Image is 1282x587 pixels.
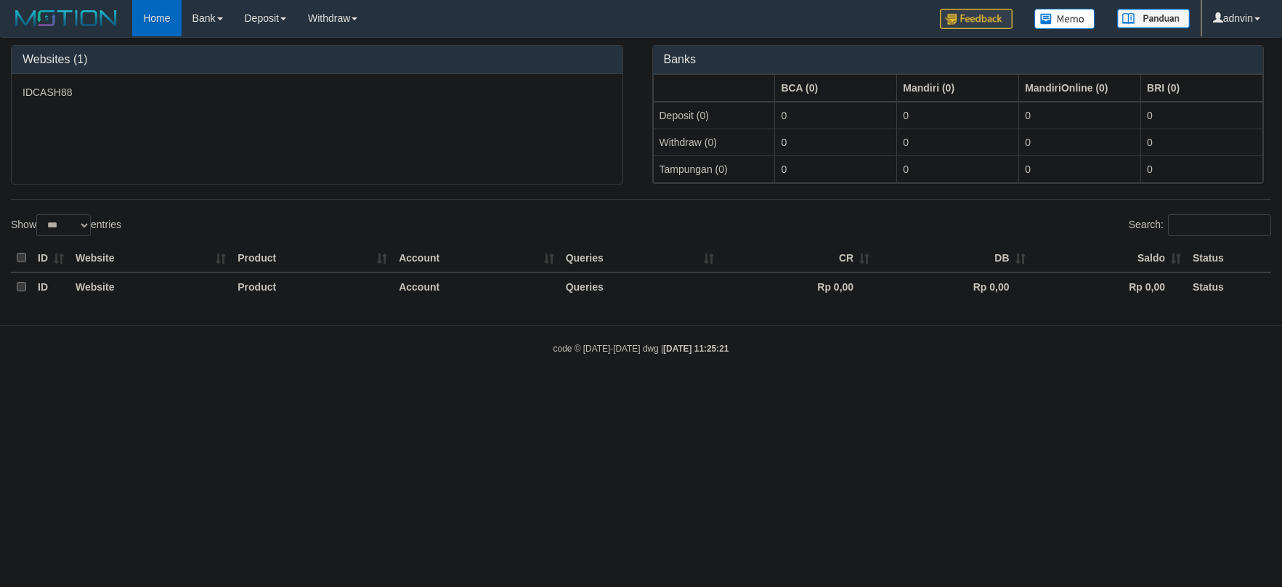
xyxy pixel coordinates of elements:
[653,129,775,155] td: Withdraw (0)
[1031,244,1187,272] th: Saldo
[36,214,91,236] select: Showentries
[720,244,875,272] th: CR
[653,155,775,182] td: Tampungan (0)
[653,102,775,129] td: Deposit (0)
[1031,272,1187,301] th: Rp 0,00
[23,85,612,100] p: IDCASH88
[11,7,121,29] img: MOTION_logo.png
[553,344,729,354] small: code © [DATE]-[DATE] dwg |
[1141,102,1263,129] td: 0
[775,74,897,102] th: Group: activate to sort column ascending
[32,244,70,272] th: ID
[653,74,775,102] th: Group: activate to sort column ascending
[720,272,875,301] th: Rp 0,00
[875,244,1031,272] th: DB
[1019,155,1141,182] td: 0
[897,155,1019,182] td: 0
[1141,129,1263,155] td: 0
[1141,74,1263,102] th: Group: activate to sort column ascending
[393,272,560,301] th: Account
[775,129,897,155] td: 0
[560,272,720,301] th: Queries
[70,272,232,301] th: Website
[32,272,70,301] th: ID
[70,244,232,272] th: Website
[1129,214,1271,236] label: Search:
[560,244,720,272] th: Queries
[775,102,897,129] td: 0
[897,74,1019,102] th: Group: activate to sort column ascending
[1019,74,1141,102] th: Group: activate to sort column ascending
[1034,9,1095,29] img: Button%20Memo.svg
[1141,155,1263,182] td: 0
[1187,272,1271,301] th: Status
[393,244,560,272] th: Account
[897,129,1019,155] td: 0
[1117,9,1190,28] img: panduan.png
[1168,214,1271,236] input: Search:
[875,272,1031,301] th: Rp 0,00
[23,53,612,66] h3: Websites (1)
[1019,102,1141,129] td: 0
[1019,129,1141,155] td: 0
[232,272,393,301] th: Product
[11,214,121,236] label: Show entries
[940,9,1013,29] img: Feedback.jpg
[232,244,393,272] th: Product
[1187,244,1271,272] th: Status
[897,102,1019,129] td: 0
[663,344,729,354] strong: [DATE] 11:25:21
[775,155,897,182] td: 0
[664,53,1253,66] h3: Banks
